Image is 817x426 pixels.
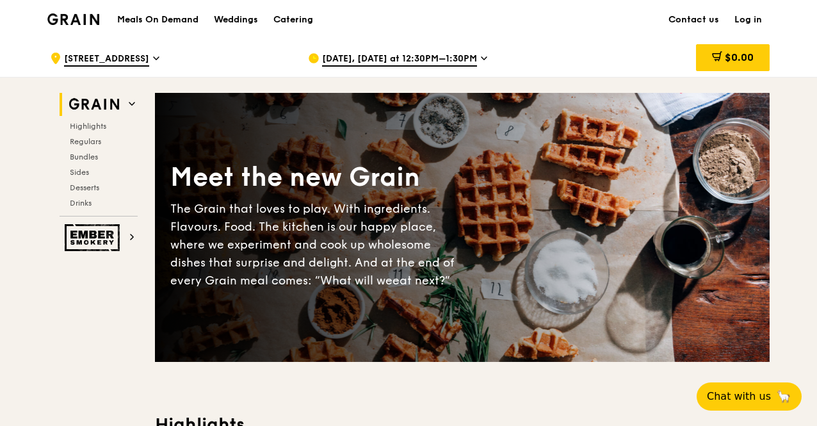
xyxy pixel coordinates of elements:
span: Desserts [70,183,99,192]
img: Grain web logo [65,93,124,116]
span: Drinks [70,199,92,208]
button: Chat with us🦙 [697,382,802,411]
div: Weddings [214,1,258,39]
a: Contact us [661,1,727,39]
a: Catering [266,1,321,39]
span: [STREET_ADDRESS] [64,53,149,67]
span: [DATE], [DATE] at 12:30PM–1:30PM [322,53,477,67]
span: Chat with us [707,389,771,404]
span: eat next?” [392,274,450,288]
div: Catering [273,1,313,39]
span: Sides [70,168,89,177]
img: Grain [47,13,99,25]
h1: Meals On Demand [117,13,198,26]
span: 🦙 [776,389,791,404]
span: Bundles [70,152,98,161]
span: $0.00 [725,51,754,63]
a: Log in [727,1,770,39]
span: Regulars [70,137,101,146]
div: The Grain that loves to play. With ingredients. Flavours. Food. The kitchen is our happy place, w... [170,200,462,290]
span: Highlights [70,122,106,131]
a: Weddings [206,1,266,39]
img: Ember Smokery web logo [65,224,124,251]
div: Meet the new Grain [170,160,462,195]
